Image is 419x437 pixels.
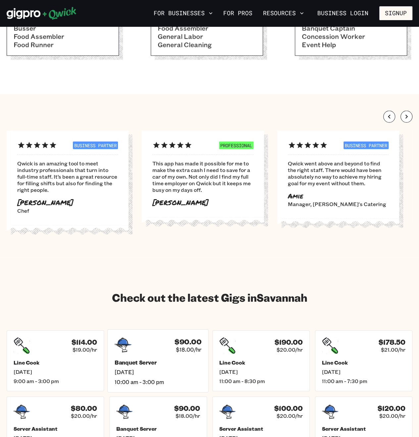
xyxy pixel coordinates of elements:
li: Concession Worker [302,32,400,41]
h5: Line Cook [219,359,303,366]
h4: $100.00 [274,404,303,413]
span: BUSINESS PARTNER [343,142,389,149]
li: Food Assembler [158,24,256,32]
h5: Server Assistant [14,425,97,432]
a: For Pros [221,8,255,19]
span: 10:00 am - 3:00 pm [115,378,201,385]
h5: Banquet Server [116,425,200,432]
button: Resources [260,8,306,19]
h4: $190.00 [275,338,303,346]
span: 9:00 am - 3:00 pm [14,378,97,384]
h4: $90.00 [175,337,201,346]
span: [DATE] [14,369,97,375]
span: Qwick is an amazing tool to meet industry professionals that turn into full-time staff. It’s been... [17,160,118,193]
a: $190.00$20.00/hrLine Cook[DATE]11:00 am - 8:30 pm [212,330,310,391]
a: $178.50$21.00/hrLine Cook[DATE]11:00 am - 7:30 pm [315,330,412,391]
span: Manager, [PERSON_NAME]'s Catering [288,200,386,207]
li: Banquet Captain [302,24,400,32]
h5: Line Cook [322,359,405,366]
li: Food Assembler [14,32,112,41]
h4: $178.50 [379,338,405,346]
span: $20.00/hr [71,413,97,419]
span: $20.00/hr [379,413,405,419]
h4: $80.00 [71,404,97,413]
a: Business Login [312,6,374,20]
h5: Server Assistant [322,425,405,432]
span: This app has made it possible for me to make the extra cash I need to save for a car of my own. N... [152,160,253,193]
p: [PERSON_NAME] [152,198,253,207]
span: [DATE] [219,369,303,375]
span: Chef [17,207,29,214]
h2: Check out the latest Gigs in Savannah [7,291,412,304]
button: For Businesses [151,8,215,19]
li: General Cleaning [158,41,256,49]
span: $21.00/hr [381,346,405,353]
h5: Banquet Server [115,359,201,366]
span: $20.00/hr [277,346,303,353]
h4: $120.00 [378,404,405,413]
button: Signup [379,6,412,20]
h4: $114.00 [72,338,97,346]
span: BUSINESS PARTNER [73,142,118,149]
span: Qwick went above and beyond to find the right staff. There would have been absolutely no way to a... [288,160,389,187]
span: $20.00/hr [277,413,303,419]
span: PROFESSIONAL [219,142,253,149]
h5: Server Assistant [219,425,303,432]
span: [DATE] [322,369,405,375]
li: Event Help [302,41,400,49]
span: $18.00/hr [176,346,202,353]
h5: Line Cook [14,359,97,366]
span: 11:00 am - 7:30 pm [322,378,405,384]
a: $90.00$18.00/hrBanquet Server[DATE]10:00 am - 3:00 pm [107,329,209,392]
a: $114.00$19.00/hrLine Cook[DATE]9:00 am - 3:00 pm [7,330,104,391]
p: Amie [288,192,389,200]
span: [DATE] [115,369,201,376]
p: [PERSON_NAME] [17,198,118,207]
span: $19.00/hr [73,346,97,353]
span: $18.00/hr [176,413,200,419]
li: Busser [14,24,112,32]
li: Food Runner [14,41,112,49]
span: 11:00 am - 8:30 pm [219,378,303,384]
li: General Labor [158,32,256,41]
h4: $90.00 [174,404,200,413]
